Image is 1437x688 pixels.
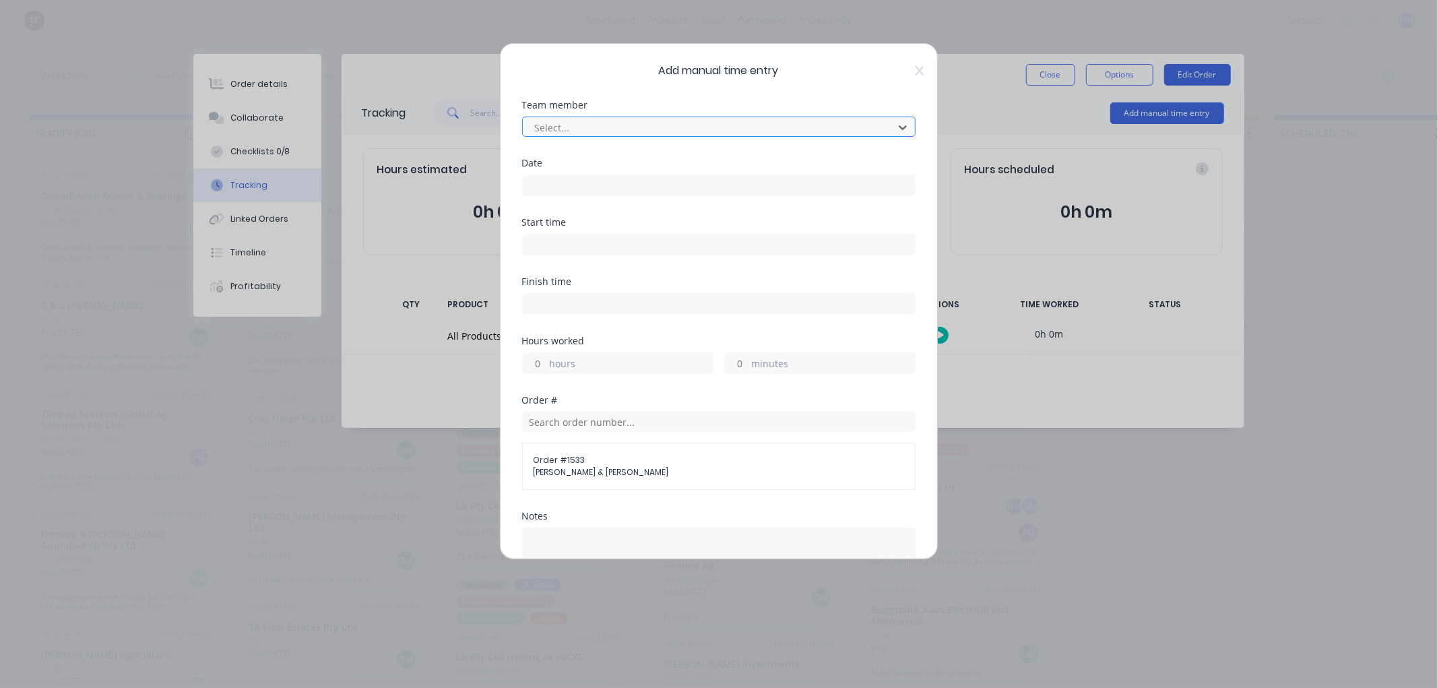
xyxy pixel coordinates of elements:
input: 0 [523,353,546,373]
span: Order # 1533 [534,454,904,466]
label: hours [550,356,713,373]
div: Notes [522,511,916,521]
div: Team member [522,100,916,110]
input: 0 [725,353,748,373]
div: Hours worked [522,336,916,346]
label: minutes [752,356,915,373]
input: Search order number... [522,412,916,432]
span: Add manual time entry [522,63,916,79]
div: Date [522,158,916,168]
div: Finish time [522,277,916,286]
div: Order # [522,396,916,405]
span: [PERSON_NAME] & [PERSON_NAME] [534,466,904,478]
div: Start time [522,218,916,227]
